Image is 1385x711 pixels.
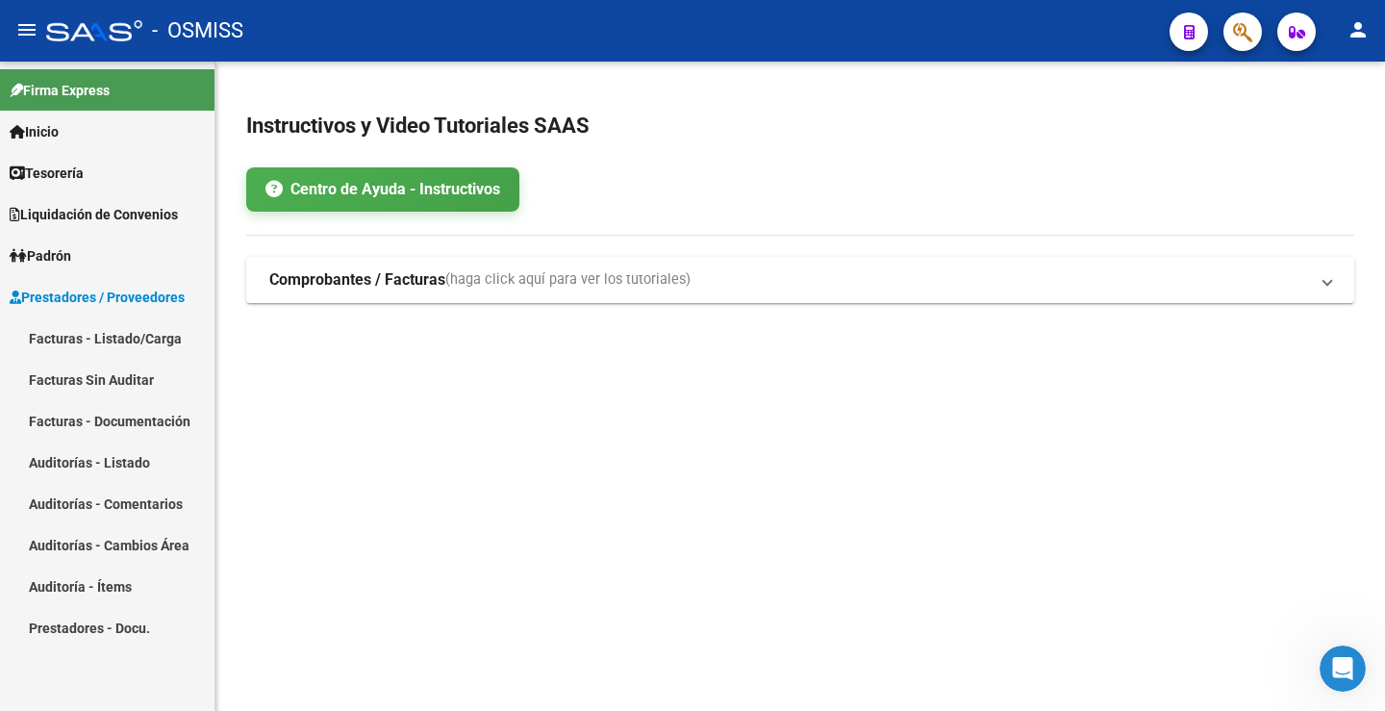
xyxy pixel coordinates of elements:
[10,204,178,225] span: Liquidación de Convenios
[246,257,1354,303] mat-expansion-panel-header: Comprobantes / Facturas(haga click aquí para ver los tutoriales)
[445,269,691,291] span: (haga click aquí para ver los tutoriales)
[10,121,59,142] span: Inicio
[10,80,110,101] span: Firma Express
[10,245,71,267] span: Padrón
[1347,18,1370,41] mat-icon: person
[246,167,519,212] a: Centro de Ayuda - Instructivos
[1320,646,1366,692] iframe: Intercom live chat
[10,287,185,308] span: Prestadores / Proveedores
[152,10,243,52] span: - OSMISS
[246,108,1354,144] h2: Instructivos y Video Tutoriales SAAS
[269,269,445,291] strong: Comprobantes / Facturas
[10,163,84,184] span: Tesorería
[15,18,38,41] mat-icon: menu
